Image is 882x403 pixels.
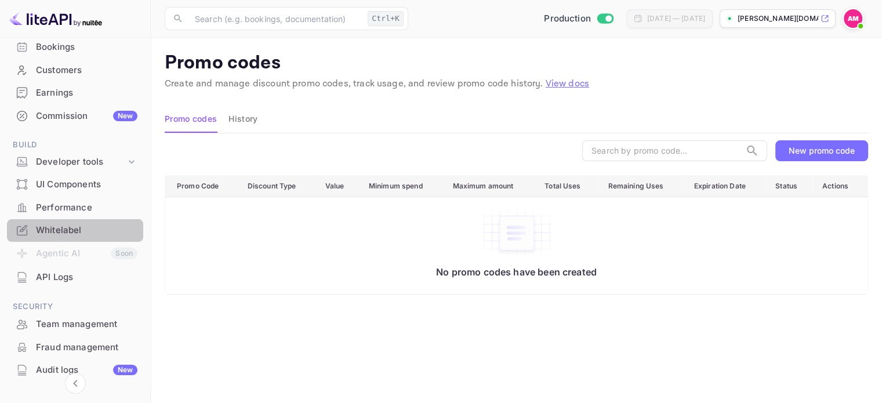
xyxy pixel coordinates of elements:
a: Team management [7,313,143,335]
a: Bookings [7,36,143,57]
span: Production [544,12,591,26]
input: Search by promo code... [582,140,741,161]
div: CommissionNew [7,105,143,128]
p: Create and manage discount promo codes, track usage, and review promo code history. [165,77,868,91]
th: Promo Code [165,175,238,197]
div: Earnings [7,82,143,104]
div: Performance [36,201,137,215]
button: Promo codes [165,105,217,133]
div: Audit logs [36,364,137,377]
span: Build [7,139,143,151]
div: API Logs [36,271,137,284]
a: CommissionNew [7,105,143,126]
a: Performance [7,197,143,218]
img: LiteAPI logo [9,9,102,28]
div: Whitelabel [36,224,137,237]
th: Status [766,175,813,197]
div: New [113,111,137,121]
div: New [113,365,137,375]
a: View docs [546,78,589,90]
div: Whitelabel [7,219,143,242]
div: Developer tools [7,152,143,172]
div: API Logs [7,266,143,289]
p: Promo codes [165,52,868,75]
a: Audit logsNew [7,359,143,380]
th: Maximum amount [443,175,535,197]
a: Fraud management [7,336,143,358]
div: [DATE] — [DATE] [647,13,705,24]
div: Earnings [36,86,137,100]
img: Angelo Manalo [844,9,862,28]
div: Team management [7,313,143,336]
button: History [228,105,257,133]
button: New promo code [775,140,868,161]
th: Minimum spend [360,175,444,197]
div: Customers [7,59,143,82]
th: Remaining Uses [599,175,685,197]
div: Fraud management [7,336,143,359]
a: Customers [7,59,143,81]
a: UI Components [7,173,143,195]
a: Whitelabel [7,219,143,241]
div: Fraud management [36,341,137,354]
th: Actions [813,175,868,197]
button: Collapse navigation [65,373,86,394]
th: Expiration Date [685,175,766,197]
p: No promo codes have been created [177,266,856,278]
div: UI Components [7,173,143,196]
div: Audit logsNew [7,359,143,382]
input: Search (e.g. bookings, documentation) [188,7,363,30]
div: Developer tools [36,155,126,169]
th: Value [316,175,360,197]
div: Customers [36,64,137,77]
img: No promo codes have been created [482,209,551,257]
th: Total Uses [535,175,598,197]
th: Discount Type [238,175,316,197]
a: Earnings [7,82,143,103]
div: Bookings [7,36,143,59]
div: Team management [36,318,137,331]
div: Commission [36,110,137,123]
span: Security [7,300,143,313]
div: Ctrl+K [368,11,404,26]
div: Bookings [36,41,137,54]
div: UI Components [36,178,137,191]
div: Performance [7,197,143,219]
div: New promo code [789,146,855,155]
div: Switch to Sandbox mode [539,12,618,26]
a: API Logs [7,266,143,288]
p: [PERSON_NAME][DOMAIN_NAME]... [738,13,818,24]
